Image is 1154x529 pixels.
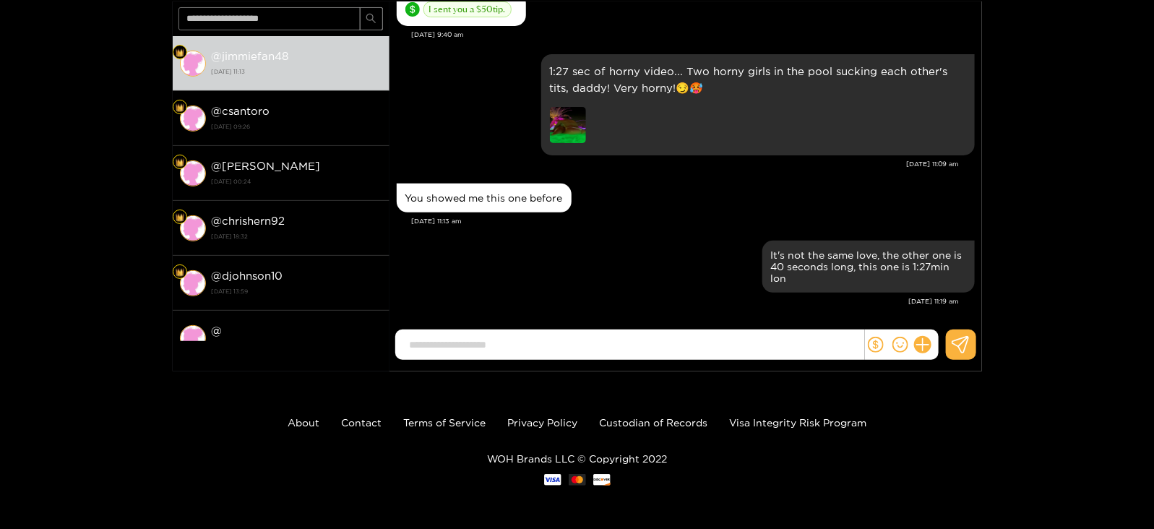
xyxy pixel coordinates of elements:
button: search [360,7,383,30]
img: Fan Level [176,268,184,277]
a: Privacy Policy [507,417,577,428]
strong: @ [212,324,223,337]
a: About [288,417,319,428]
img: conversation [180,325,206,351]
div: [DATE] 9:40 am [412,30,975,40]
div: Sep. 15, 11:19 am [762,241,975,293]
img: conversation [180,270,206,296]
img: Fan Level [176,103,184,112]
p: 1:27 sec of horny video... Two horny girls in the pool sucking each other's tits, daddy! Very hor... [550,63,966,96]
div: Sep. 15, 11:13 am [397,184,572,212]
div: [DATE] 11:09 am [397,159,960,169]
strong: @ djohnson10 [212,270,283,282]
div: Sep. 15, 11:09 am [541,54,975,155]
span: search [366,13,376,25]
strong: @ chrishern92 [212,215,285,227]
strong: @ jimmiefan48 [212,50,289,62]
a: Terms of Service [403,417,486,428]
a: Custodian of Records [599,417,707,428]
img: conversation [180,215,206,241]
span: I sent you a $ 50 tip. [423,1,512,17]
img: Fan Level [176,48,184,57]
span: dollar [868,337,884,353]
a: Contact [341,417,382,428]
strong: [DATE] 11:13 [212,65,382,78]
div: It's not the same love, the other one is 40 seconds long, this one is 1:27min lon [771,249,966,284]
strong: [DATE] 13:59 [212,285,382,298]
img: conversation [180,160,206,186]
div: You showed me this one before [405,192,563,204]
strong: [DATE] 00:24 [212,175,382,188]
strong: [DATE] 13:59 [212,340,382,353]
img: conversation [180,106,206,132]
div: [DATE] 11:13 am [412,216,975,226]
span: smile [892,337,908,353]
img: Fan Level [176,213,184,222]
button: dollar [865,334,887,356]
strong: [DATE] 09:26 [212,120,382,133]
div: [DATE] 11:19 am [397,296,960,306]
span: dollar-circle [405,2,420,17]
img: conversation [180,51,206,77]
strong: @ [PERSON_NAME] [212,160,321,172]
a: Visa Integrity Risk Program [729,417,866,428]
img: Fan Level [176,158,184,167]
strong: @ csantoro [212,105,270,117]
img: preview [550,107,586,143]
strong: [DATE] 18:32 [212,230,382,243]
